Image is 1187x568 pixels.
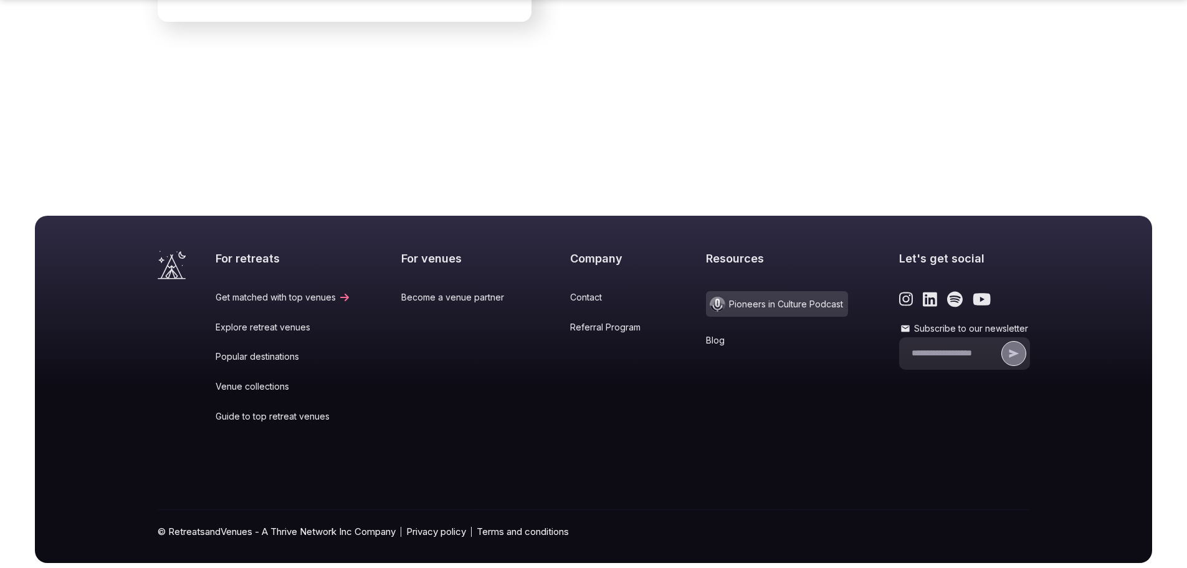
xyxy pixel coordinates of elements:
[570,251,655,266] h2: Company
[923,291,937,307] a: Link to the retreats and venues LinkedIn page
[570,321,655,334] a: Referral Program
[216,321,351,334] a: Explore retreat venues
[899,322,1030,335] label: Subscribe to our newsletter
[401,251,519,266] h2: For venues
[947,291,963,307] a: Link to the retreats and venues Spotify page
[216,380,351,393] a: Venue collections
[706,334,848,347] a: Blog
[216,251,351,266] h2: For retreats
[899,291,913,307] a: Link to the retreats and venues Instagram page
[216,350,351,363] a: Popular destinations
[899,251,1030,266] h2: Let's get social
[477,525,569,538] a: Terms and conditions
[973,291,991,307] a: Link to the retreats and venues Youtube page
[401,291,519,304] a: Become a venue partner
[570,291,655,304] a: Contact
[158,510,1030,563] div: © RetreatsandVenues - A Thrive Network Inc Company
[216,291,351,304] a: Get matched with top venues
[158,251,186,279] a: Visit the homepage
[216,410,351,423] a: Guide to top retreat venues
[706,251,848,266] h2: Resources
[406,525,466,538] a: Privacy policy
[706,291,848,317] a: Pioneers in Culture Podcast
